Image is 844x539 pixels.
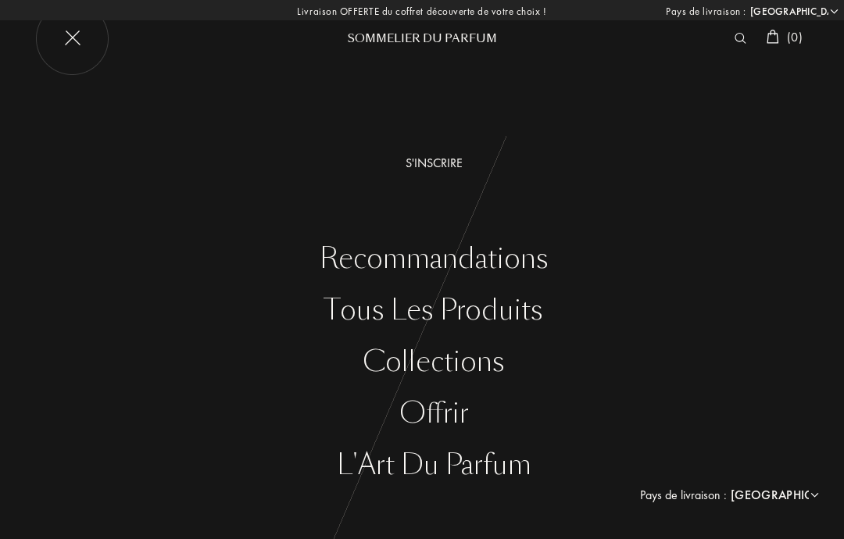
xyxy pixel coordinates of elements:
[640,486,727,505] span: Pays de livraison :
[23,154,844,173] a: S'inscrire
[23,346,844,378] a: Collections
[23,449,844,481] a: L'Art du Parfum
[666,4,746,20] span: Pays de livraison :
[23,294,844,327] a: Tous les produits
[35,2,109,76] img: burger_white_close.png
[735,33,746,44] img: search_icn_white.svg
[23,398,844,430] a: Offrir
[23,243,844,275] a: Recommandations
[787,29,803,45] span: ( 0 )
[767,30,779,44] img: cart_white.svg
[328,30,516,47] div: Sommelier du Parfum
